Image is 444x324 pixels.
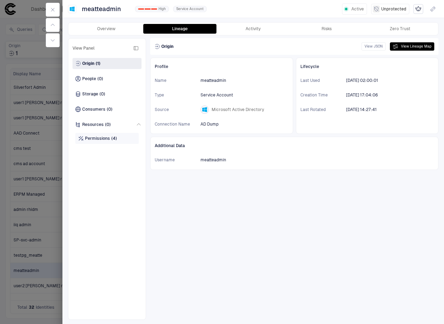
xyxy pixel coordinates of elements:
[345,104,386,115] button: 7/15/2025 19:27:41 (GMT+00:00 UTC)
[85,136,110,141] span: Permissions
[96,61,100,66] span: (1)
[155,78,196,83] span: Name
[199,104,274,115] button: Microsoft Active Directory
[82,122,104,127] span: Resources
[155,157,196,163] span: Username
[145,8,151,10] div: 1
[300,62,434,71] div: Lifecycle
[72,119,142,130] div: Resources(0)
[155,107,196,112] span: Source
[161,44,173,49] span: Origin
[199,154,236,165] button: meatteadmin
[82,91,98,97] span: Storage
[200,157,226,163] span: meatteadmin
[199,119,228,130] button: AD Dump
[390,26,410,32] div: Zero Trust
[345,75,388,86] button: 7/24/2025 07:00:01 (GMT+00:00 UTC)
[107,106,112,112] span: (0)
[100,91,105,97] span: (0)
[97,76,103,82] span: (0)
[82,61,94,66] span: Origin
[143,24,217,34] button: Lineage
[80,3,131,15] button: meatteadmin
[155,141,434,150] div: Additional Data
[351,6,364,12] span: Active
[216,24,290,34] button: Activity
[200,121,219,127] span: AD Dump
[199,89,243,101] button: Service Account
[105,122,111,127] span: (0)
[346,92,378,98] div: 6/11/2013 22:04:06 (GMT+00:00 UTC)
[155,62,289,71] div: Profile
[155,121,196,127] span: Connection Name
[346,78,378,83] span: [DATE] 02:00:01
[72,45,95,51] span: View Panel
[212,107,264,112] span: Microsoft Active Directory
[322,26,332,32] div: Risks
[70,24,143,34] button: Overview
[413,4,423,14] div: Mark as Crown Jewel
[176,7,204,11] span: Service Account
[200,78,226,83] span: meatteadmin
[300,107,342,112] span: Last Rotated
[346,78,378,83] div: 7/24/2025 07:00:01 (GMT+00:00 UTC)
[111,136,117,141] span: (4)
[300,92,342,98] span: Creation Time
[151,8,157,10] div: 2
[199,75,236,86] button: meatteadmin
[82,106,105,112] span: Consumers
[346,107,377,112] div: 7/15/2025 19:27:41 (GMT+00:00 UTC)
[138,8,144,10] div: 0
[345,89,387,101] button: 6/11/2013 22:04:06 (GMT+00:00 UTC)
[82,76,96,82] span: People
[159,7,166,11] span: High
[200,92,233,98] span: Service Account
[69,6,75,12] div: Microsoft Active Directory
[346,107,377,112] span: [DATE] 14:27:41
[361,42,386,51] button: View JSON
[155,92,196,98] span: Type
[381,6,406,12] span: Unprotected
[300,78,342,83] span: Last Used
[82,5,121,13] span: meatteadmin
[202,107,207,112] div: Microsoft Active Directory
[346,92,378,98] span: [DATE] 17:04:06
[390,42,434,51] button: View Lineage Map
